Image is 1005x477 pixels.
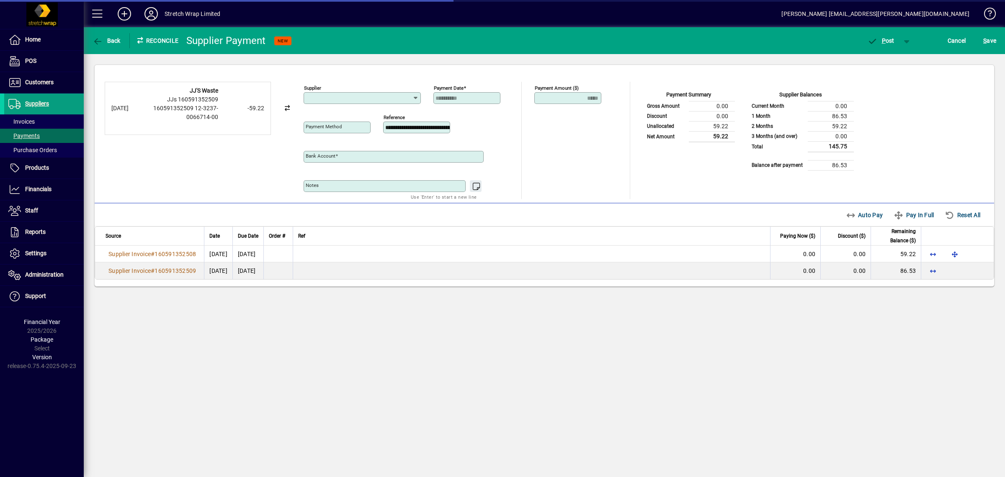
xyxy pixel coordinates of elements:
[106,231,121,241] span: Source
[946,33,968,48] button: Cancel
[25,250,46,257] span: Settings
[853,251,866,257] span: 0.00
[106,249,199,259] a: Supplier Invoice#160591352508
[890,207,937,223] button: Pay In Full
[747,111,808,121] td: 1 Month
[4,51,84,72] a: POS
[25,79,54,86] span: Customers
[808,141,854,152] td: 145.75
[25,100,49,107] span: Suppliers
[232,246,263,262] td: [DATE]
[643,91,735,101] div: Payment Summary
[747,160,808,170] td: Balance after payment
[31,336,53,343] span: Package
[8,132,40,139] span: Payments
[4,143,84,157] a: Purchase Orders
[900,267,916,274] span: 86.53
[298,231,305,241] span: Ref
[894,208,934,222] span: Pay In Full
[306,124,342,130] mat-label: Payment method
[306,182,319,188] mat-label: Notes
[4,243,84,264] a: Settings
[900,251,916,257] span: 59.22
[155,251,196,257] span: 160591352508
[111,104,145,113] div: [DATE]
[111,6,138,21] button: Add
[151,267,155,274] span: #
[808,131,854,141] td: 0.00
[643,121,689,131] td: Unallocated
[4,264,84,285] a: Administration
[4,72,84,93] a: Customers
[747,121,808,131] td: 2 Months
[689,121,735,131] td: 59.22
[643,111,689,121] td: Discount
[209,267,227,274] span: [DATE]
[25,293,46,299] span: Support
[155,267,196,274] span: 160591352509
[981,33,998,48] button: Save
[689,101,735,111] td: 0.00
[25,207,38,214] span: Staff
[93,37,121,44] span: Back
[25,164,49,171] span: Products
[781,7,969,21] div: [PERSON_NAME] [EMAIL_ADDRESS][PERSON_NAME][DOMAIN_NAME]
[983,37,987,44] span: S
[24,319,60,325] span: Financial Year
[747,91,854,101] div: Supplier Balances
[808,121,854,131] td: 59.22
[238,231,258,241] span: Due Date
[4,29,84,50] a: Home
[843,207,886,223] button: Auto Pay
[747,141,808,152] td: Total
[803,251,815,257] span: 0.00
[846,208,883,222] span: Auto Pay
[138,6,165,21] button: Profile
[808,101,854,111] td: 0.00
[186,34,266,47] div: Supplier Payment
[269,231,285,241] span: Order #
[4,158,84,179] a: Products
[747,101,808,111] td: Current Month
[25,186,52,192] span: Financials
[8,147,57,153] span: Purchase Orders
[384,114,405,120] mat-label: Reference
[90,33,123,48] button: Back
[8,118,35,125] span: Invoices
[32,354,52,360] span: Version
[882,37,886,44] span: P
[867,37,894,44] span: ost
[106,266,199,275] a: Supplier Invoice#160591352509
[411,192,477,202] mat-hint: Use 'Enter' to start a new line
[108,251,151,257] span: Supplier Invoice
[306,153,335,159] mat-label: Bank Account
[222,104,264,113] div: -59.22
[151,251,155,257] span: #
[153,96,218,120] span: JJs 160591352509 160591352509 12-3237-0066714-00
[689,111,735,121] td: 0.00
[165,7,221,21] div: Stretch Wrap Limited
[747,131,808,141] td: 3 Months (and over)
[838,231,866,241] span: Discount ($)
[25,271,64,278] span: Administration
[108,267,151,274] span: Supplier Invoice
[434,85,464,91] mat-label: Payment Date
[747,82,854,171] app-page-summary-card: Supplier Balances
[209,251,227,257] span: [DATE]
[983,34,996,47] span: ave
[643,131,689,142] td: Net Amount
[4,179,84,200] a: Financials
[130,34,180,47] div: Reconcile
[853,267,866,274] span: 0.00
[876,227,916,245] span: Remaining Balance ($)
[780,231,815,241] span: Paying Now ($)
[689,131,735,142] td: 59.22
[190,87,218,94] strong: JJ'S Waste
[25,57,36,64] span: POS
[209,231,220,241] span: Date
[945,208,980,222] span: Reset All
[863,33,899,48] button: Post
[25,36,41,43] span: Home
[808,111,854,121] td: 86.53
[803,267,815,274] span: 0.00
